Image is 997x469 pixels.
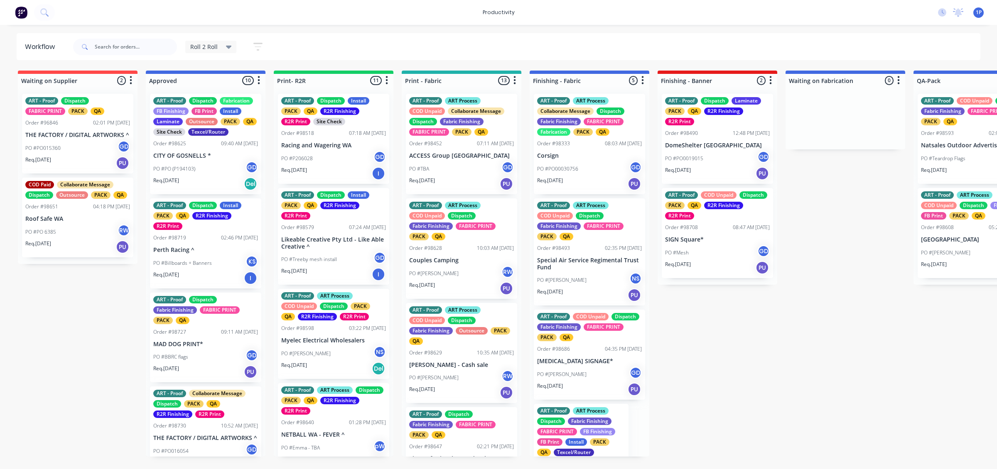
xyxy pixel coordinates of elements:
[150,94,261,194] div: ART - ProofDispatchFabricationFB FinishingFB PrintInstallLaminateOutsourcePACKQASite CheckTexcel/...
[921,224,954,231] div: Order #98608
[537,407,570,415] div: ART - Proof
[573,313,609,320] div: COD Unpaid
[474,128,488,136] div: QA
[116,240,129,254] div: PU
[409,374,459,381] p: PO #[PERSON_NAME]
[281,303,317,310] div: COD Unpaid
[596,128,609,136] div: QA
[409,97,442,105] div: ART - Proof
[153,328,186,336] div: Order #98727
[568,418,611,425] div: Fabric Finishing
[665,224,698,231] div: Order #98708
[445,202,481,209] div: ART Process
[949,212,969,220] div: PACK
[93,203,130,210] div: 04:18 PM [DATE]
[406,303,517,403] div: ART - ProofART ProcessCOD UnpaidDispatchFabric FinishingOutsourcePACKQAOrder #9862910:35 AM [DATE...
[153,353,188,361] p: PO #BBRC flags
[153,107,189,115] div: FB Finishing
[153,296,186,303] div: ART - Proof
[501,161,514,173] div: GD
[456,222,496,230] div: FABRIC PRINT
[200,306,240,314] div: FABRIC PRINT
[281,386,314,394] div: ART - Proof
[409,257,514,264] p: Couples Camping
[739,191,767,199] div: Dispatch
[957,191,992,199] div: ART Process
[409,165,429,173] p: PO #TBA
[537,288,563,296] p: Req. [DATE]
[372,268,385,281] div: I
[281,397,301,404] div: PACK
[537,97,570,105] div: ART - Proof
[662,188,773,278] div: ART - ProofCOD UnpaidDispatchPACKQAR2R FinishingR2R PrintOrder #9870808:47 AM [DATE]SIGN Square*P...
[409,327,453,335] div: Fabric Finishing
[491,327,510,335] div: PACK
[921,249,970,256] p: PO #[PERSON_NAME]
[153,212,173,220] div: PACK
[628,288,641,302] div: PU
[25,156,51,164] p: Req. [DATE]
[584,222,624,230] div: FABRIC PRINT
[320,397,359,404] div: R2R Finishing
[733,224,770,231] div: 08:47 AM [DATE]
[244,177,257,191] div: Del
[584,118,624,125] div: FABRIC PRINT
[221,140,258,147] div: 09:40 AM [DATE]
[537,107,594,115] div: Collaborate Message
[662,94,773,184] div: ART - ProofDispatchLaminatePACKQAR2R FinishingR2R PrintOrder #9849012:48 PM [DATE]DomeShelter [GE...
[921,155,965,162] p: PO #Teardrop Flags
[921,166,947,174] p: Req. [DATE]
[25,107,65,115] div: FABRIC PRINT
[348,191,369,199] div: Install
[246,255,258,268] div: KS
[537,418,565,425] div: Dispatch
[445,410,473,418] div: Dispatch
[409,128,449,136] div: FABRIC PRINT
[537,257,642,271] p: Special Air Service Regimental Trust Fund
[409,317,445,324] div: COD Unpaid
[665,107,685,115] div: PACK
[537,244,570,252] div: Order #98493
[477,349,514,357] div: 10:35 AM [DATE]
[281,292,314,300] div: ART - Proof
[304,107,317,115] div: QA
[153,390,186,397] div: ART - Proof
[537,202,570,209] div: ART - Proof
[409,386,435,393] p: Req. [DATE]
[756,167,769,180] div: PU
[701,97,729,105] div: Dispatch
[448,212,476,220] div: Dispatch
[281,350,331,357] p: PO #[PERSON_NAME]
[150,198,261,288] div: ART - ProofDispatchInstallPACKQAR2R FinishingR2R PrintOrder #9871902:46 PM [DATE]Perth Racing ^PO...
[921,97,954,105] div: ART - Proof
[537,140,570,147] div: Order #98333
[153,259,212,267] p: PO #Billboards + Banners
[537,177,563,184] p: Req. [DATE]
[704,202,743,209] div: R2R Finishing
[409,212,445,220] div: COD Unpaid
[281,97,314,105] div: ART - Proof
[501,370,514,382] div: RW
[91,107,104,115] div: QA
[281,107,301,115] div: PACK
[153,365,179,372] p: Req. [DATE]
[186,118,218,125] div: Outsource
[409,202,442,209] div: ART - Proof
[317,97,345,105] div: Dispatch
[150,293,261,383] div: ART - ProofDispatchFabric FinishingFABRIC PRINTPACKQAOrder #9872709:11 AM [DATE]MAD DOG PRINT*PO ...
[95,39,177,55] input: Search for orders...
[537,276,587,284] p: PO #[PERSON_NAME]
[409,222,453,230] div: Fabric Finishing
[573,128,593,136] div: PACK
[537,165,578,173] p: PO #PO00030756
[281,313,295,320] div: QA
[537,118,581,125] div: Fabric Finishing
[118,224,130,237] div: RW
[921,191,954,199] div: ART - Proof
[534,198,645,306] div: ART - ProofART ProcessCOD UnpaidDispatchFabric FinishingFABRIC PRINTPACKQAOrder #9849302:35 PM [D...
[445,306,481,314] div: ART Process
[153,410,192,418] div: R2R Finishing
[190,42,218,51] span: Roll 2 Roll
[534,94,645,194] div: ART - ProofART ProcessCollaborate MessageDispatchFabric FinishingFABRIC PRINTFabricationPACKQAOrd...
[25,203,58,210] div: Order #98651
